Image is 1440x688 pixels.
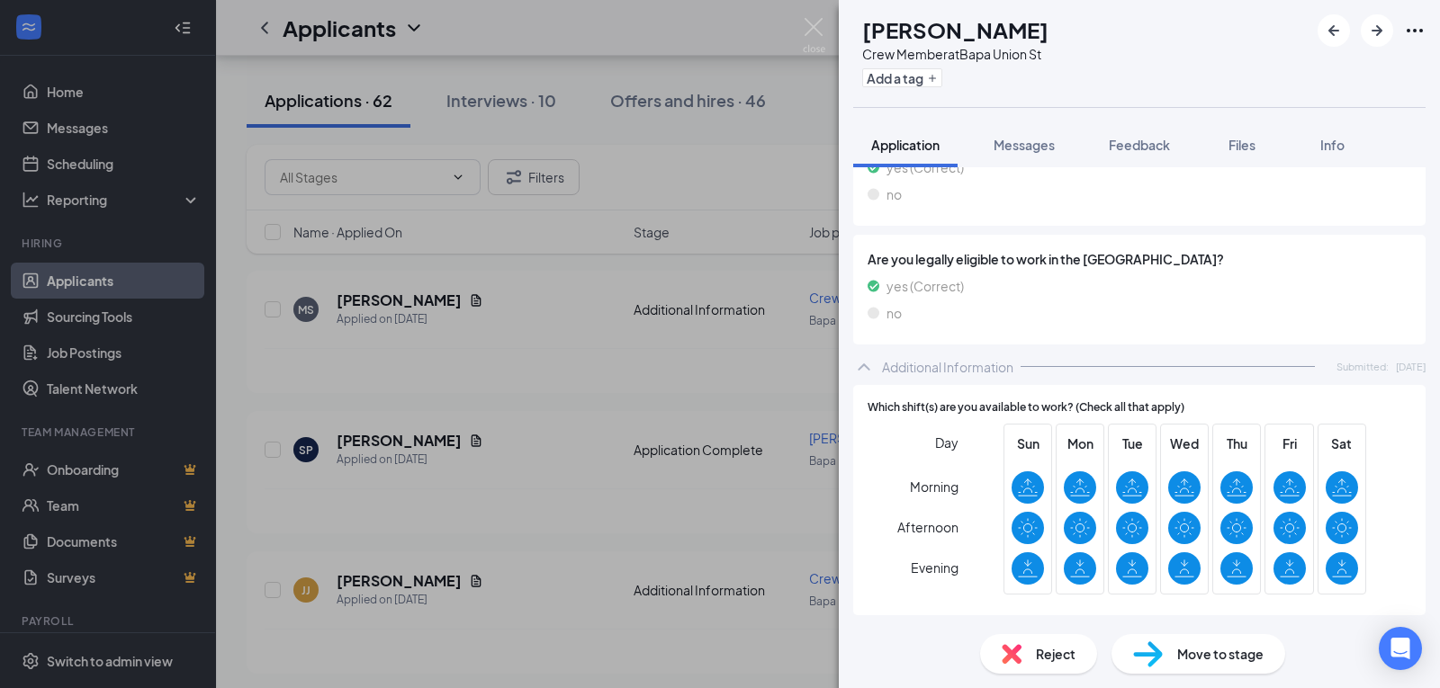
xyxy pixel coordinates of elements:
[1404,20,1426,41] svg: Ellipses
[910,470,958,503] span: Morning
[1036,644,1075,664] span: Reject
[1116,433,1148,453] span: Tue
[1379,627,1422,670] div: Open Intercom Messenger
[871,137,940,153] span: Application
[1064,433,1096,453] span: Mon
[1366,20,1388,41] svg: ArrowRight
[886,276,964,296] span: yes (Correct)
[868,249,1411,269] span: Are you legally eligible to work in the [GEOGRAPHIC_DATA]?
[911,551,958,584] span: Evening
[1318,14,1350,47] button: ArrowLeftNew
[1336,359,1389,374] span: Submitted:
[897,511,958,543] span: Afternoon
[1361,14,1393,47] button: ArrowRight
[994,137,1055,153] span: Messages
[1396,359,1426,374] span: [DATE]
[1326,433,1358,453] span: Sat
[1012,433,1044,453] span: Sun
[862,68,942,87] button: PlusAdd a tag
[935,433,958,452] span: Day
[862,45,1048,63] div: Crew Member at Bapa Union St
[853,356,875,378] svg: ChevronUp
[886,303,902,323] span: no
[927,73,938,84] svg: Plus
[886,184,902,204] span: no
[1109,137,1170,153] span: Feedback
[1220,433,1253,453] span: Thu
[1273,433,1306,453] span: Fri
[1168,433,1201,453] span: Wed
[1320,137,1345,153] span: Info
[1228,137,1255,153] span: Files
[868,399,1184,416] span: Which shift(s) are you available to work? (Check all that apply)
[886,157,964,177] span: yes (Correct)
[882,358,1013,376] div: Additional Information
[1323,20,1345,41] svg: ArrowLeftNew
[1177,644,1264,664] span: Move to stage
[862,14,1048,45] h1: [PERSON_NAME]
